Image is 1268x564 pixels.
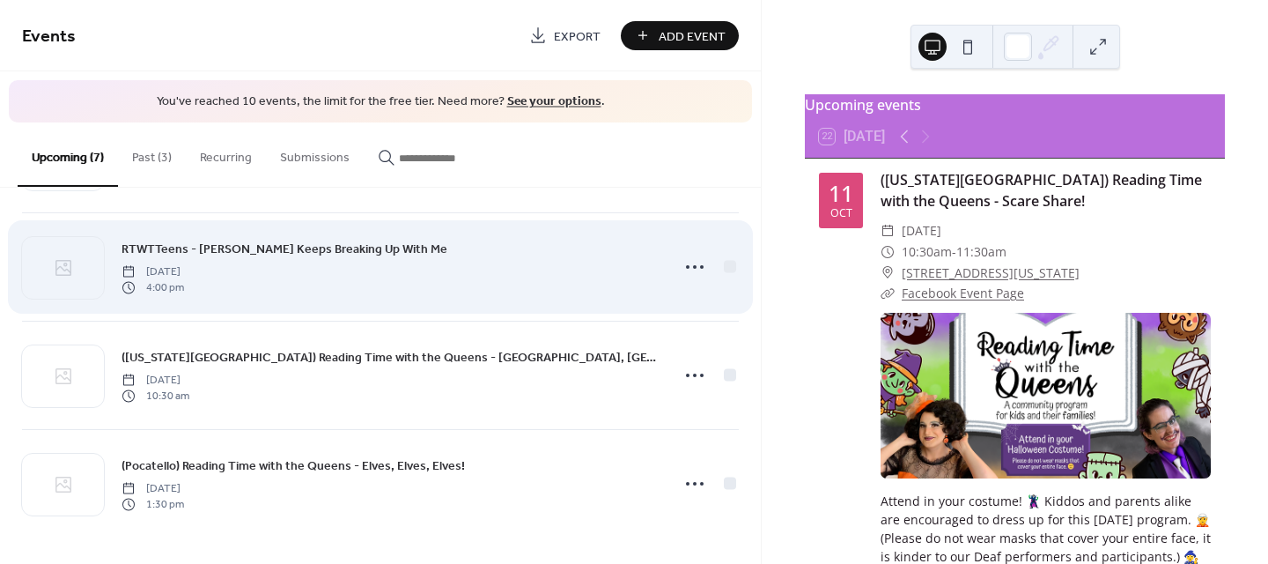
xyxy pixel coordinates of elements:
span: 10:30 am [122,389,189,404]
span: [DATE] [902,220,941,241]
div: ​ [881,220,895,241]
a: RTWTTeens - [PERSON_NAME] Keeps Breaking Up With Me [122,239,447,259]
span: 1:30 pm [122,497,184,513]
span: 11:30am [956,241,1006,263]
span: 4:00 pm [122,280,184,296]
a: Facebook Event Page [902,285,1024,301]
div: Upcoming events [805,94,1225,115]
span: You've reached 10 events, the limit for the free tier. Need more? . [26,93,734,111]
div: 11 [829,182,853,204]
div: ​ [881,241,895,263]
a: See your options [507,90,601,114]
span: [DATE] [122,480,184,496]
div: ​ [881,283,895,304]
button: Past (3) [118,122,186,185]
span: ([US_STATE][GEOGRAPHIC_DATA]) Reading Time with the Queens - [GEOGRAPHIC_DATA], [GEOGRAPHIC_DATA]... [122,348,660,367]
span: Events [22,19,76,54]
span: - [952,241,956,263]
span: [DATE] [122,263,184,279]
a: (Pocatello) Reading Time with the Queens - Elves, Elves, Elves! [122,456,465,476]
span: RTWTTeens - [PERSON_NAME] Keeps Breaking Up With Me [122,240,447,258]
button: Upcoming (7) [18,122,118,187]
div: ​ [881,263,895,284]
button: Submissions [266,122,364,185]
a: ([US_STATE][GEOGRAPHIC_DATA]) Reading Time with the Queens - Scare Share! [881,170,1202,211]
button: Recurring [186,122,266,185]
a: ([US_STATE][GEOGRAPHIC_DATA]) Reading Time with the Queens - [GEOGRAPHIC_DATA], [GEOGRAPHIC_DATA]... [122,347,660,367]
span: [DATE] [122,372,189,388]
span: (Pocatello) Reading Time with the Queens - Elves, Elves, Elves! [122,456,465,475]
div: Oct [830,208,852,219]
span: 10:30am [902,241,952,263]
a: Export [516,21,614,50]
span: Export [554,27,601,46]
a: [STREET_ADDRESS][US_STATE] [902,263,1080,284]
